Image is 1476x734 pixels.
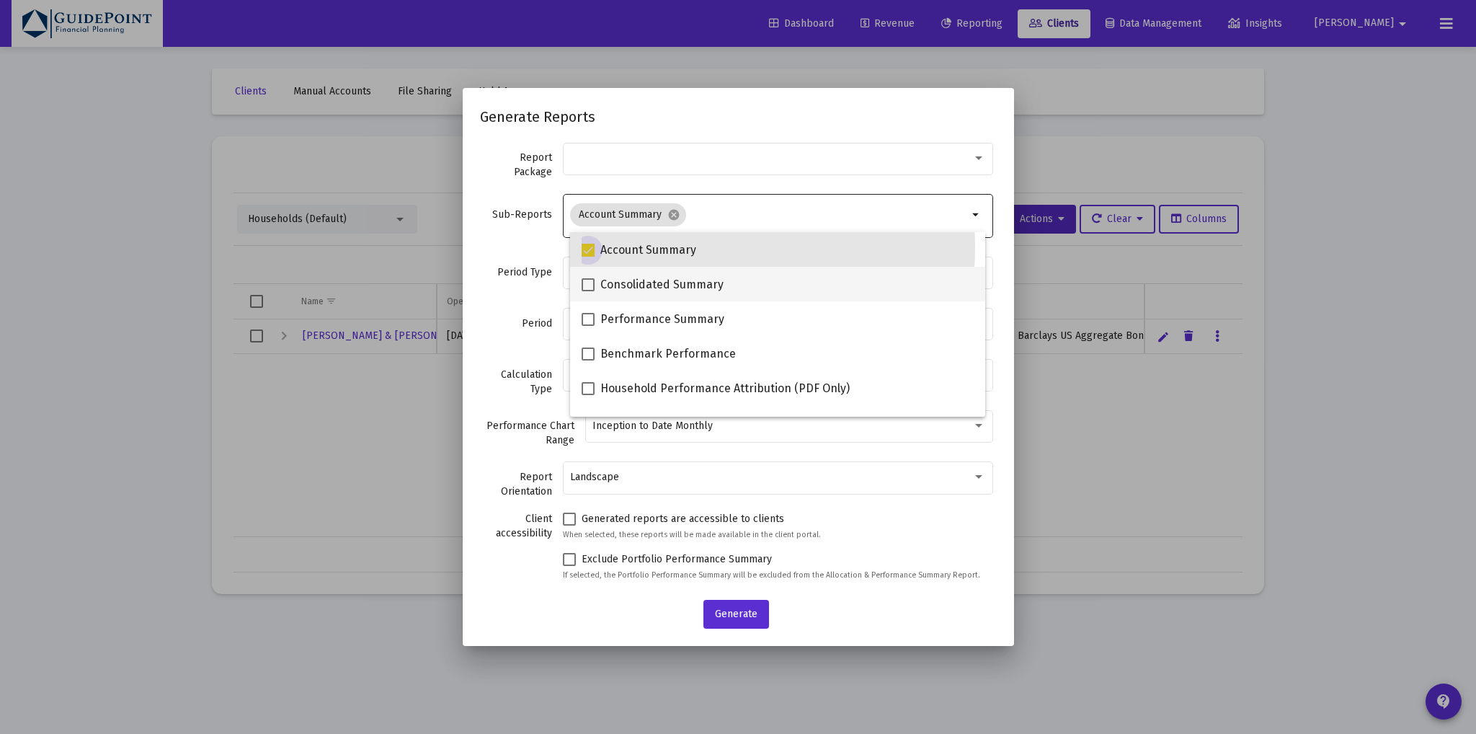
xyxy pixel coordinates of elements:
span: Exclude Portfolio Performance Summary [582,551,772,568]
span: Portfolio Snapshot (PDF Only) [600,415,759,432]
p: If selected, the Portfolio Performance Summary will be excluded from the Allocation & Performance... [563,568,993,583]
button: Generate [703,600,769,629]
span: Generate [715,608,757,620]
mat-icon: arrow_drop_down [968,206,985,224]
label: Performance Chart Range [480,419,574,448]
label: Report Package [480,151,552,180]
label: Client accessibility [480,512,552,541]
label: Period [480,317,552,331]
label: Calculation Type [480,368,552,397]
span: Account Summary [600,242,696,259]
span: Household Performance Attribution (PDF Only) [600,380,850,397]
mat-chip-list: Selection [570,200,968,229]
label: Sub-Reports [480,208,552,222]
mat-icon: cancel [667,208,680,221]
span: Generated reports are accessible to clients [582,510,784,528]
p: When selected, these reports will be made available in the client portal. [563,528,993,542]
span: Landscape [570,471,619,483]
h2: Generate Reports [480,105,997,128]
span: Performance Summary [600,311,724,328]
mat-chip: Account Summary [570,203,686,226]
label: Report Orientation [480,470,552,499]
span: Inception to Date Monthly [592,420,713,432]
span: Benchmark Performance [600,345,736,363]
span: Consolidated Summary [600,276,724,293]
label: Period Type [480,265,552,280]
